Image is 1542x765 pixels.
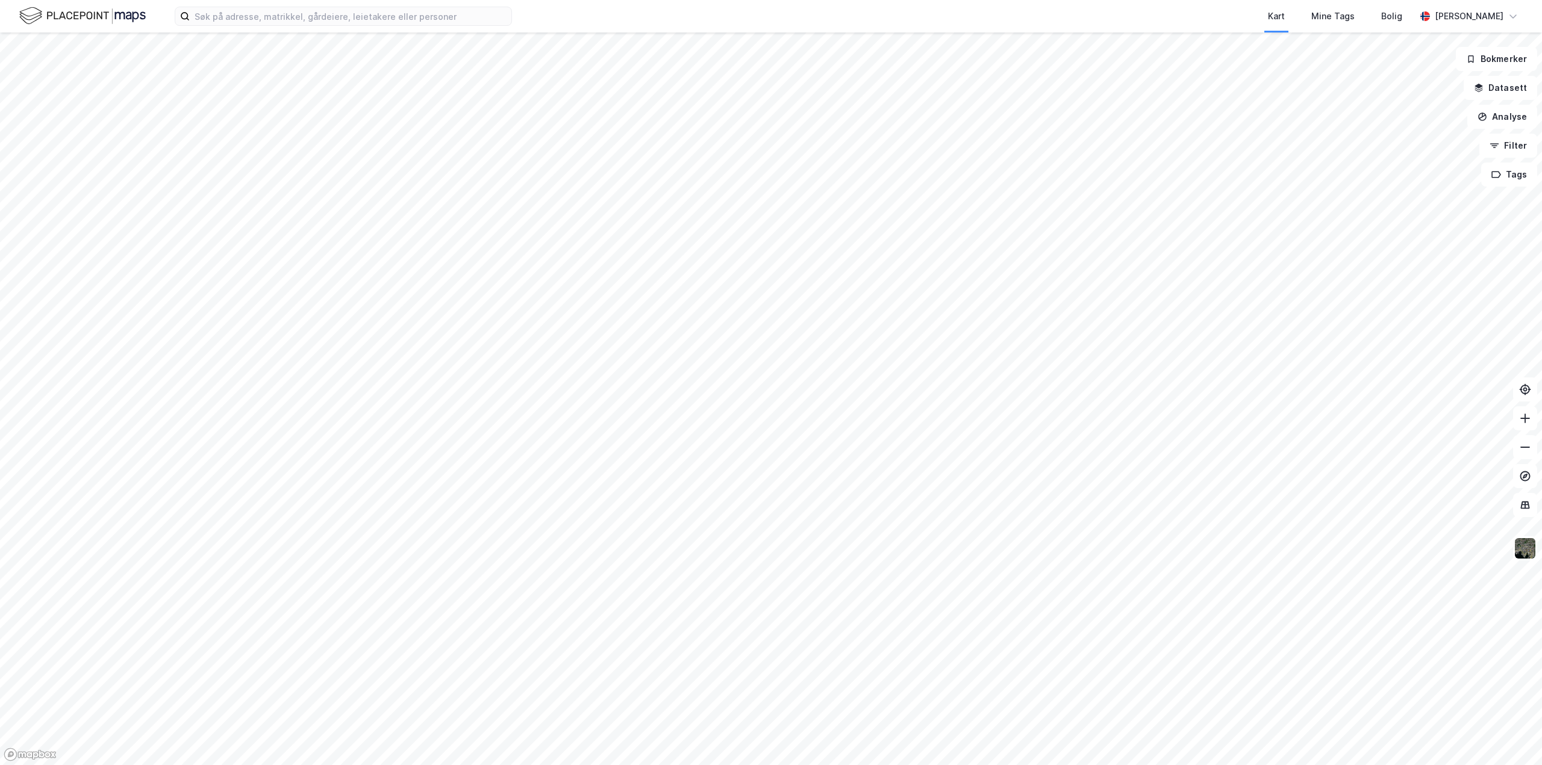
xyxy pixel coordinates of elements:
div: Bolig [1381,9,1402,23]
img: logo.f888ab2527a4732fd821a326f86c7f29.svg [19,5,146,26]
div: [PERSON_NAME] [1435,9,1503,23]
div: Kart [1268,9,1285,23]
div: Mine Tags [1311,9,1355,23]
input: Søk på adresse, matrikkel, gårdeiere, leietakere eller personer [190,7,511,25]
iframe: Chat Widget [1482,707,1542,765]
